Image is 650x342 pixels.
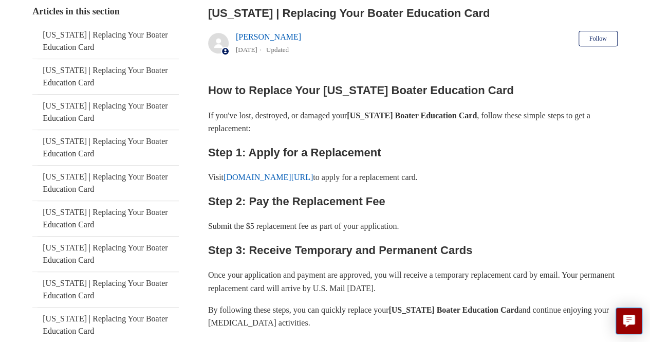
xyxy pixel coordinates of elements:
h2: California | Replacing Your Boater Education Card [208,5,618,22]
h2: How to Replace Your [US_STATE] Boater Education Card [208,81,618,99]
button: Live chat [616,308,642,334]
h2: Step 1: Apply for a Replacement [208,143,618,161]
a: [PERSON_NAME] [236,32,301,41]
li: Updated [266,46,289,53]
a: [US_STATE] | Replacing Your Boater Education Card [32,95,179,130]
a: [US_STATE] | Replacing Your Boater Education Card [32,130,179,165]
a: [US_STATE] | Replacing Your Boater Education Card [32,272,179,307]
p: By following these steps, you can quickly replace your and continue enjoying your [MEDICAL_DATA] ... [208,303,618,330]
p: If you've lost, destroyed, or damaged your , follow these simple steps to get a replacement: [208,109,618,135]
p: Visit to apply for a replacement card. [208,171,618,184]
button: Follow Article [579,31,618,46]
a: [US_STATE] | Replacing Your Boater Education Card [32,201,179,236]
strong: [US_STATE] Boater Education Card [347,111,477,120]
strong: [US_STATE] Boater Education Card [388,305,518,314]
h2: Step 2: Pay the Replacement Fee [208,192,618,210]
time: 05/23/2024, 11:25 [236,46,257,53]
a: [US_STATE] | Replacing Your Boater Education Card [32,237,179,272]
a: [US_STATE] | Replacing Your Boater Education Card [32,166,179,201]
a: [DOMAIN_NAME][URL] [224,173,313,182]
a: [US_STATE] | Replacing Your Boater Education Card [32,24,179,59]
p: Once your application and payment are approved, you will receive a temporary replacement card by ... [208,268,618,295]
a: [US_STATE] | Replacing Your Boater Education Card [32,59,179,94]
p: Submit the $5 replacement fee as part of your application. [208,220,618,233]
h2: Step 3: Receive Temporary and Permanent Cards [208,241,618,259]
span: Articles in this section [32,6,119,16]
